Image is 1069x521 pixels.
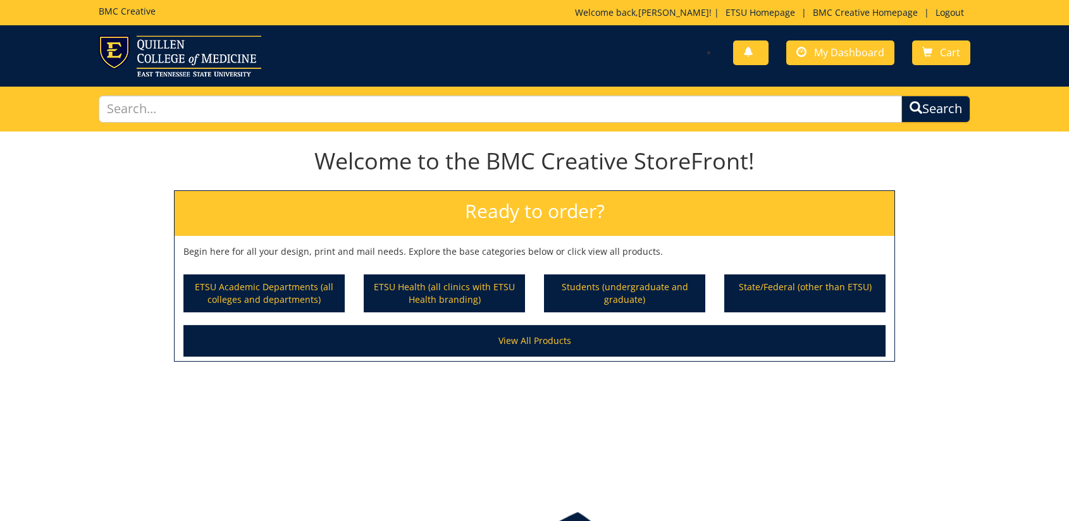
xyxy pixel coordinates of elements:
h1: Welcome to the BMC Creative StoreFront! [174,149,895,174]
a: State/Federal (other than ETSU) [726,276,884,311]
a: ETSU Academic Departments (all colleges and departments) [185,276,343,311]
img: ETSU logo [99,35,261,77]
a: Logout [929,6,970,18]
h2: Ready to order? [175,191,894,236]
a: View All Products [183,325,886,357]
a: ETSU Health (all clinics with ETSU Health branding) [365,276,524,311]
a: Cart [912,40,970,65]
a: Students (undergraduate and graduate) [545,276,704,311]
button: Search [901,95,970,123]
input: Search... [99,95,902,123]
a: [PERSON_NAME] [638,6,709,18]
p: Begin here for all your design, print and mail needs. Explore the base categories below or click ... [183,245,886,258]
a: BMC Creative Homepage [806,6,924,18]
p: Welcome back, ! | | | [575,6,970,19]
a: ETSU Homepage [719,6,801,18]
a: My Dashboard [786,40,894,65]
span: My Dashboard [814,46,884,59]
span: Cart [940,46,960,59]
h5: BMC Creative [99,6,156,16]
